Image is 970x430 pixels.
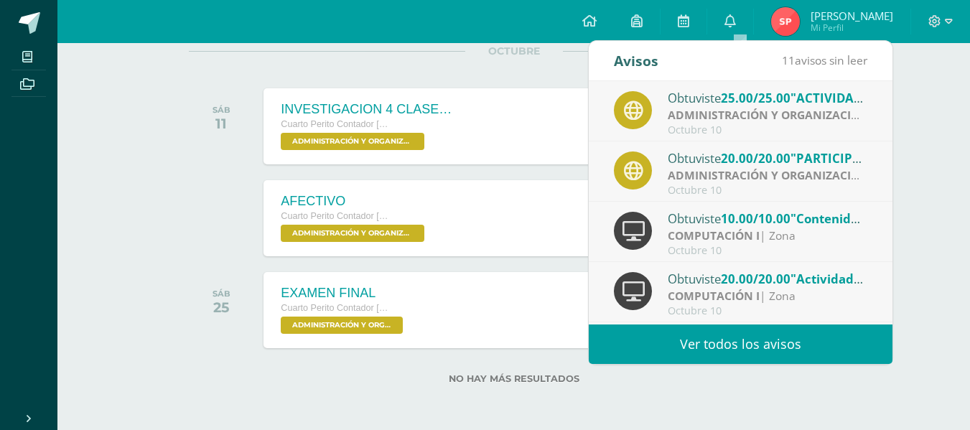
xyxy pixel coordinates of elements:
[721,150,791,167] span: 20.00/20.00
[213,105,230,115] div: SÁB
[281,317,403,334] span: ADMINISTRACIÓN Y ORGANIZACIÓN DE OFICINA 'A'
[281,225,424,242] span: ADMINISTRACIÓN Y ORGANIZACIÓN DE OFICINA 'A'
[589,324,892,364] a: Ver todos los avisos
[668,269,867,288] div: Obtuviste en
[771,7,800,36] img: 95a845d0c5cb8a44c056ecd1516b5ed4.png
[668,124,867,136] div: Octubre 10
[281,119,388,129] span: Cuarto Perito Contador [DATE]
[213,289,230,299] div: SÁB
[791,271,923,287] span: "Actividades CÌVICAS"
[668,228,760,243] strong: COMPUTACIÓN I
[189,373,839,384] label: No hay más resultados
[668,288,867,304] div: | Zona
[668,228,867,244] div: | Zona
[213,115,230,132] div: 11
[811,22,893,34] span: Mi Perfil
[811,9,893,23] span: [PERSON_NAME]
[668,245,867,257] div: Octubre 10
[281,286,406,301] div: EXAMEN FINAL
[668,167,936,183] strong: ADMINISTRACIÓN Y ORGANIZACIÓN DE OFICINA
[782,52,795,68] span: 11
[281,211,388,221] span: Cuarto Perito Contador [DATE]
[668,107,936,123] strong: ADMINISTRACIÓN Y ORGANIZACIÓN DE OFICINA
[668,305,867,317] div: Octubre 10
[281,194,428,209] div: AFECTIVO
[281,133,424,150] span: ADMINISTRACIÓN Y ORGANIZACIÓN DE OFICINA 'A'
[614,41,658,80] div: Avisos
[721,210,791,227] span: 10.00/10.00
[668,167,867,184] div: | Zona
[213,299,230,316] div: 25
[668,88,867,107] div: Obtuviste en
[668,209,867,228] div: Obtuviste en
[791,210,938,227] span: "Contenido y Redaccion"
[668,288,760,304] strong: COMPUTACIÓN I
[668,149,867,167] div: Obtuviste en
[668,184,867,197] div: Octubre 10
[281,102,453,117] div: INVESTIGACION 4 CLASES DE ETICA
[668,107,867,123] div: | Zona
[721,90,791,106] span: 25.00/25.00
[465,45,563,57] span: OCTUBRE
[281,303,388,313] span: Cuarto Perito Contador [DATE]
[782,52,867,68] span: avisos sin leer
[721,271,791,287] span: 20.00/20.00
